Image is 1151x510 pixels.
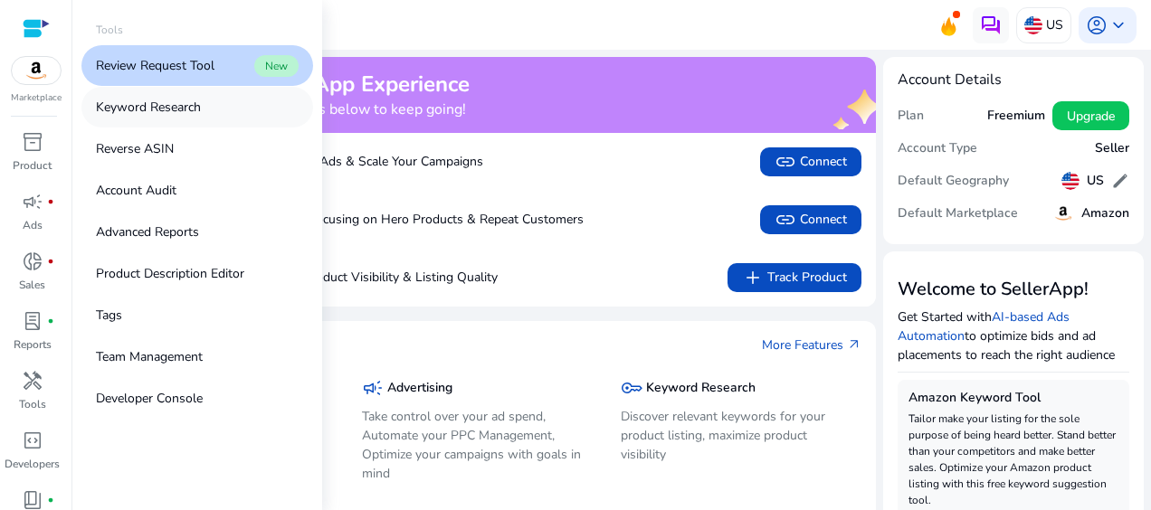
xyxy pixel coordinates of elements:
p: Advanced Reports [96,222,199,241]
span: key [621,377,642,399]
span: add [742,267,764,288]
p: Marketplace [11,91,62,105]
h5: US [1087,174,1104,189]
p: Developer Console [96,389,203,408]
span: fiber_manual_record [47,496,54,504]
h4: Account Details [898,71,1129,89]
p: US [1046,9,1063,41]
span: campaign [362,377,384,399]
p: Account Audit [96,181,176,200]
p: Ads [23,217,43,233]
h5: Amazon Keyword Tool [908,391,1118,406]
span: arrow_outward [847,337,861,352]
p: Tools [96,22,123,38]
span: campaign [22,191,43,212]
span: fiber_manual_record [47,258,54,265]
img: us.svg [1024,16,1042,34]
h5: Amazon [1081,206,1129,222]
span: Connect [775,209,847,231]
h5: Default Marketplace [898,206,1018,222]
img: amazon.svg [1052,203,1074,224]
h5: Seller [1095,141,1129,156]
span: fiber_manual_record [47,198,54,205]
span: donut_small [22,250,43,272]
button: linkConnect [760,147,861,176]
span: keyboard_arrow_down [1108,14,1129,36]
p: Team Management [96,347,203,366]
span: link [775,151,796,173]
p: Tailor make your listing for the sole purpose of being heard better. Stand better than your compe... [908,411,1118,508]
h5: Default Geography [898,174,1009,189]
p: Review Request Tool [96,56,214,75]
h5: Advertising [387,381,452,396]
h5: Plan [898,109,924,124]
p: Tools [19,396,46,412]
span: New [254,55,299,77]
img: us.svg [1061,172,1080,190]
h5: Freemium [987,109,1045,124]
span: Connect [775,151,847,173]
img: amazon.svg [12,57,61,84]
h5: Keyword Research [646,381,756,396]
p: Product [13,157,52,174]
span: Upgrade [1067,107,1115,126]
p: Reports [14,336,52,353]
h3: Welcome to SellerApp! [898,279,1129,300]
span: code_blocks [22,430,43,451]
p: Get Started with to optimize bids and ad placements to reach the right audience [898,307,1129,364]
span: link [775,209,796,231]
p: Discover relevant keywords for your product listing, maximize product visibility [621,407,852,464]
a: AI-based Ads Automation [898,308,1070,345]
p: Boost Sales by Focusing on Hero Products & Repeat Customers [127,210,584,229]
span: Track Product [742,267,847,288]
span: inventory_2 [22,131,43,153]
p: Keyword Research [96,98,201,117]
button: addTrack Product [728,263,861,292]
p: Developers [5,456,60,472]
a: More Featuresarrow_outward [762,335,861,354]
button: Upgrade [1052,101,1129,130]
p: Take control over your ad spend, Automate your PPC Management, Optimize your campaigns with goals... [362,407,594,483]
p: Tags [96,306,122,325]
span: account_circle [1086,14,1108,36]
span: handyman [22,370,43,392]
p: Reverse ASIN [96,139,174,158]
h5: Account Type [898,141,977,156]
span: lab_profile [22,310,43,332]
span: fiber_manual_record [47,317,54,325]
p: Sales [19,277,45,293]
p: Product Description Editor [96,264,244,283]
button: linkConnect [760,205,861,234]
span: edit [1111,172,1129,190]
